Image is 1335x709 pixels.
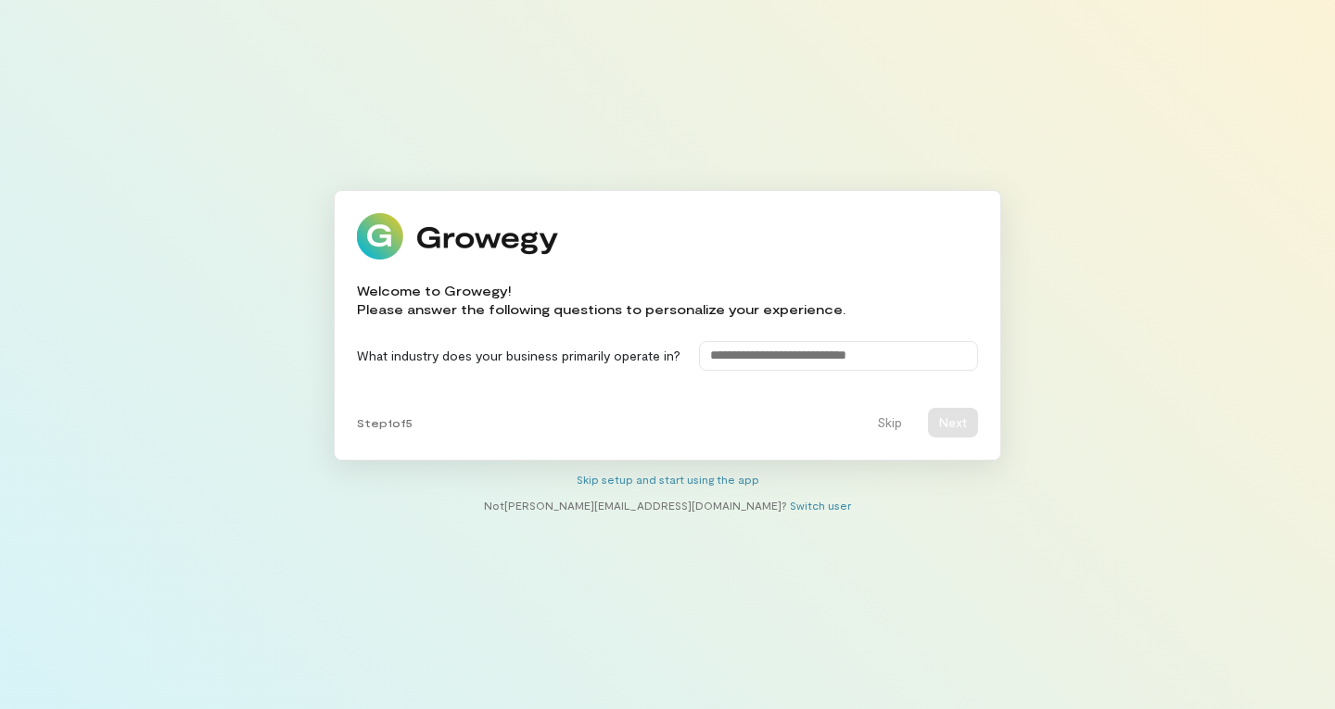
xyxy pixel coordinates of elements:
button: Skip [866,408,913,437]
a: Skip setup and start using the app [577,473,759,486]
img: Growegy logo [357,213,559,260]
span: Step 1 of 5 [357,415,413,430]
a: Switch user [790,499,851,512]
span: Not [PERSON_NAME][EMAIL_ADDRESS][DOMAIN_NAME] ? [484,499,787,512]
div: Welcome to Growegy! Please answer the following questions to personalize your experience. [357,282,845,319]
button: Next [928,408,978,437]
label: What industry does your business primarily operate in? [357,347,680,365]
